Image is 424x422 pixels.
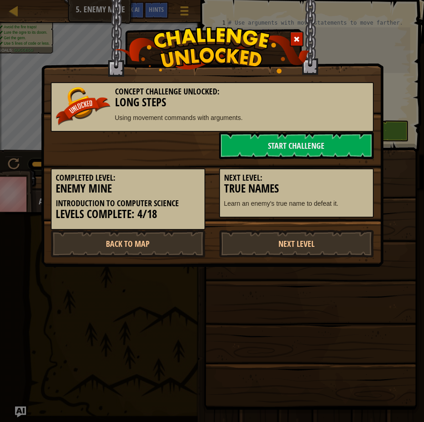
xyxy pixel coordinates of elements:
p: Using movement commands with arguments. [56,113,369,122]
img: unlocked_banner.png [56,87,110,125]
h3: Levels Complete: 4/18 [56,208,200,220]
a: Back to Map [51,230,205,257]
a: Next Level [219,230,374,257]
span: Concept Challenge Unlocked: [115,86,220,97]
h3: Long Steps [56,96,369,109]
h5: Introduction to Computer Science [56,199,200,208]
h3: Enemy Mine [56,182,200,195]
h5: Completed Level: [56,173,200,182]
h3: True Names [224,182,369,195]
h5: Next Level: [224,173,369,182]
img: challenge_unlocked.png [114,27,310,73]
a: Start Challenge [219,132,374,159]
p: Learn an enemy's true name to defeat it. [224,199,369,208]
